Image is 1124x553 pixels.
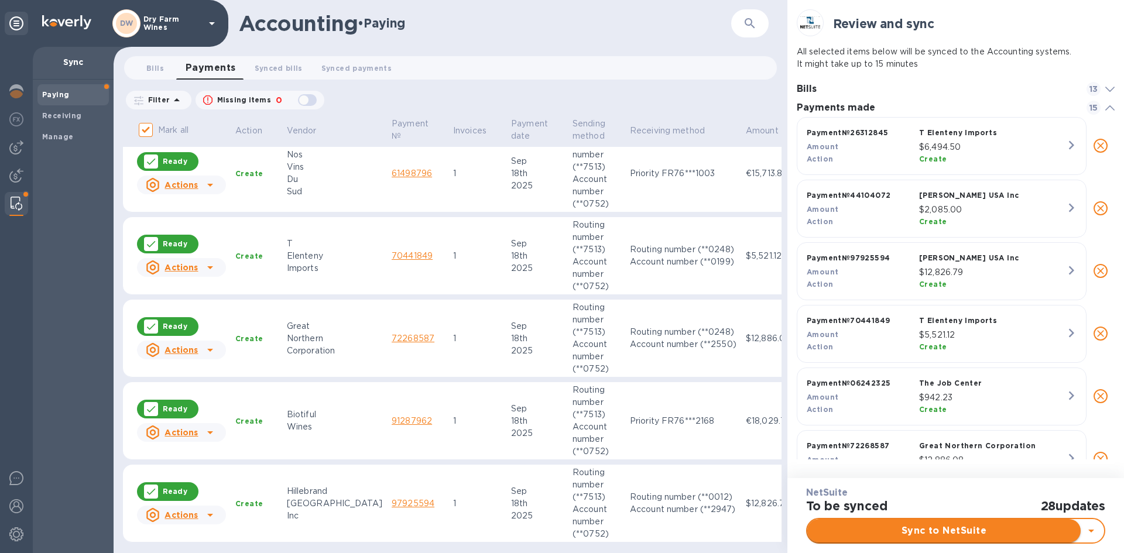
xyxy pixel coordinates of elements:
[287,250,382,262] div: Elenteny
[511,332,563,345] div: 18th
[287,332,382,345] div: Northern
[255,62,303,74] span: Synced bills
[453,125,502,137] span: Invoices
[163,486,187,496] p: Ready
[797,367,1087,425] button: Payment№06242325The Job CenterAmount$942.23ActionCreate
[165,263,198,272] u: Actions
[919,204,1077,216] p: $2,085.00
[833,16,934,31] b: Review and sync
[235,334,263,343] b: Create
[919,191,1019,200] b: [PERSON_NAME] USA Inc
[807,280,833,288] b: Action
[919,253,1019,262] b: [PERSON_NAME] USA Inc
[797,430,1087,488] button: Payment№72268587Great Northern CorporationAmount$12,886.08ActionCreate
[807,441,889,450] b: Payment № 72268587
[287,408,382,421] div: Biotiful
[511,118,548,142] p: Payment date
[797,83,817,94] b: Bills
[573,118,605,142] p: Sending method
[42,132,73,141] b: Manage
[511,427,563,439] div: 2025
[42,90,69,99] b: Paying
[9,112,23,126] img: Foreign exchange
[511,510,563,522] div: 2025
[1087,445,1115,473] button: close
[358,16,405,30] h2: • Paying
[806,487,1105,499] h3: NetSuite
[392,251,433,260] a: 70441849
[807,217,833,226] b: Action
[746,415,794,427] p: €18,029.76
[1087,257,1115,285] button: close
[287,510,382,522] div: Inc
[797,305,1087,363] button: Payment№70441849T Elenteny ImportsAmount$5,521.12ActionCreate
[165,510,198,520] u: Actions
[797,98,1115,117] div: Payments made 15
[797,117,1087,175] button: Payment№26312845T Elenteny ImportsAmount$6,494.50ActionCreate
[1089,103,1098,112] b: 15
[573,384,621,458] p: Routing number (**7513) Account number (**0752)
[321,62,392,74] span: Synced payments
[806,499,887,513] h2: To be synced
[392,416,432,425] a: 91287962
[287,125,317,137] p: Vendor
[807,128,888,137] b: Payment № 26312845
[807,342,833,351] b: Action
[919,217,947,226] b: Create
[746,250,794,262] p: $5,521.12
[1087,194,1115,222] button: close
[163,321,187,331] p: Ready
[511,155,563,167] div: Sep
[143,15,202,32] p: Dry Farm Wines
[511,262,563,274] div: 2025
[511,415,563,427] div: 18th
[797,46,1115,70] p: All selected items below will be synced to the Accounting systems. It might take up to 15 minutes
[511,167,563,180] div: 18th
[511,345,563,357] div: 2025
[235,125,277,137] span: Action
[511,180,563,192] div: 2025
[165,345,198,355] u: Actions
[42,56,104,68] p: Sync
[919,405,947,414] b: Create
[165,180,198,190] u: Actions
[1087,320,1115,348] button: close
[919,379,982,387] b: The Job Center
[573,136,621,210] p: Routing number (**7513) Account number (**0752)
[235,499,263,508] b: Create
[287,125,332,137] span: Vendor
[511,250,563,262] div: 18th
[120,19,133,28] b: DW
[453,497,502,510] p: 1
[630,243,736,256] div: Routing number (**0248)
[511,485,563,497] div: Sep
[817,524,1071,538] span: Sync to NetSuite
[797,80,1115,98] div: Bills 13
[746,167,794,180] p: €15,713.88
[807,519,1081,542] button: Sync to NetSuite
[239,11,358,36] h1: Accounting
[807,191,890,200] b: Payment № 44104072
[630,503,736,516] div: Account number (**2947)
[392,499,434,508] a: 97925594
[919,128,997,137] b: T Elenteny Imports
[1089,84,1098,94] b: 13
[630,338,736,351] div: Account number (**2550)
[511,118,563,142] span: Payment date
[919,342,947,351] b: Create
[287,161,382,173] div: Vins
[392,169,432,178] a: 61498796
[42,15,91,29] img: Logo
[807,330,838,339] b: Amount
[511,403,563,415] div: Sep
[797,180,1087,238] button: Payment№44104072[PERSON_NAME] USA IncAmount$2,085.00ActionCreate
[919,329,1077,341] p: $5,521.12
[158,124,189,136] p: Mark all
[630,256,736,268] div: Account number (**0199)
[287,238,382,250] div: T
[453,250,502,262] p: 1
[807,393,838,401] b: Amount
[287,345,382,357] div: Corporation
[392,334,434,343] a: 72268587
[392,118,429,142] p: Payment №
